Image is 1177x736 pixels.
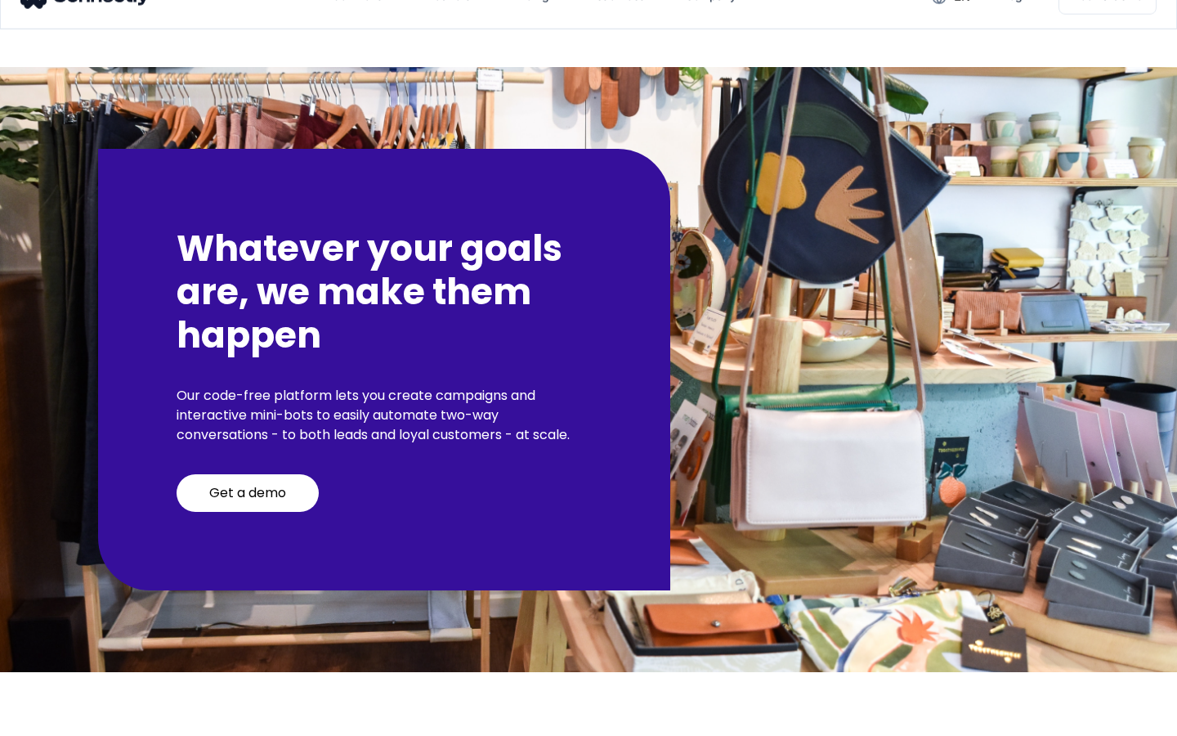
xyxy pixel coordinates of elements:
[177,386,592,445] p: Our code-free platform lets you create campaigns and interactive mini-bots to easily automate two...
[177,474,319,512] a: Get a demo
[33,707,98,730] ul: Language list
[209,485,286,501] div: Get a demo
[177,227,592,357] h2: Whatever your goals are, we make them happen
[16,707,98,730] aside: Language selected: English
